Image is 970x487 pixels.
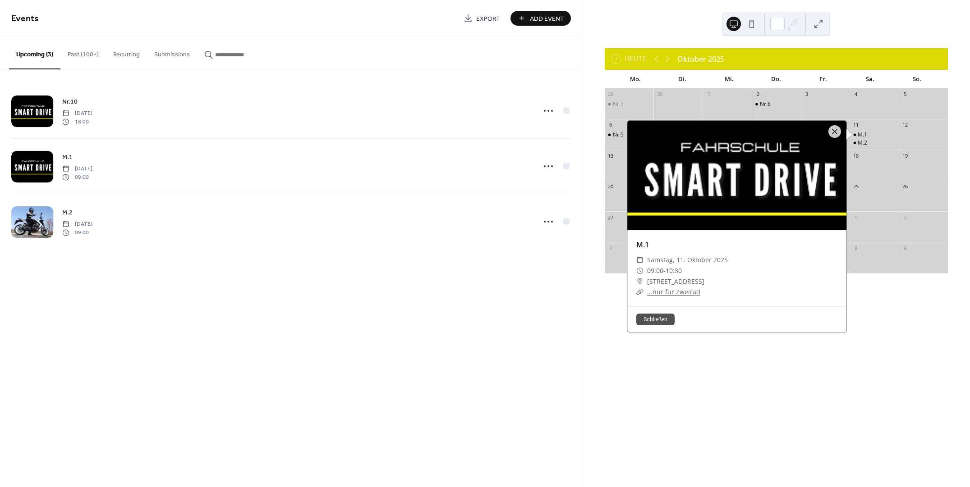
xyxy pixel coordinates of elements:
div: Nr.7 [605,100,654,108]
span: Add Event [530,14,564,23]
div: M.2 [858,139,867,147]
div: Nr.7 [613,100,624,108]
span: 09:00 [62,228,92,237]
div: 18 [852,152,859,159]
div: 8 [852,245,859,251]
span: M.1 [62,153,73,162]
span: - [663,265,666,276]
div: 19 [901,152,908,159]
a: ...nur für Zweirad [647,287,700,296]
div: 3 [804,91,810,98]
span: 09:00 [647,265,663,276]
div: Oktober 2025 [677,54,724,64]
div: ​ [636,287,644,297]
div: 3 [607,245,614,251]
div: ​ [636,265,644,276]
div: 6 [607,122,614,128]
div: 9 [901,245,908,251]
span: 10:30 [666,265,682,276]
span: Nr.10 [62,97,78,107]
div: 30 [656,91,663,98]
span: 18:00 [62,118,92,126]
span: M.2 [62,208,73,218]
div: 12 [901,122,908,128]
div: Mo. [612,70,659,88]
span: [DATE] [62,165,92,173]
div: Do. [753,70,800,88]
a: M.1 [62,152,73,162]
span: 09:00 [62,173,92,181]
div: Sa. [847,70,894,88]
a: [STREET_ADDRESS] [647,276,704,287]
button: Submissions [147,36,197,68]
span: [DATE] [62,220,92,228]
div: M.1 [850,131,899,139]
div: Fr. [800,70,846,88]
div: 27 [607,214,614,221]
div: Di. [659,70,706,88]
div: 5 [901,91,908,98]
div: 1 [705,91,712,98]
div: Nr.9 [613,131,624,139]
button: Upcoming (3) [9,36,60,69]
button: Past (100+) [60,36,106,68]
div: 13 [607,152,614,159]
div: 25 [852,183,859,190]
a: Nr.10 [62,96,78,107]
div: 20 [607,183,614,190]
div: Mi. [706,70,753,88]
button: Add Event [510,11,571,26]
button: Schließen [636,314,675,325]
button: Recurring [106,36,147,68]
div: M.1 [858,131,867,139]
a: Export [457,11,507,26]
span: Samstag, 11. Oktober 2025 [647,255,728,265]
div: 2 [901,214,908,221]
div: 26 [901,183,908,190]
div: 11 [852,122,859,128]
div: Nr.8 [760,100,771,108]
div: Nr.9 [605,131,654,139]
div: Nr.8 [752,100,801,108]
div: ​ [636,276,644,287]
div: So. [894,70,941,88]
div: 1 [852,214,859,221]
div: 4 [852,91,859,98]
a: M.2 [62,207,73,218]
a: M.1 [636,240,649,250]
div: 29 [607,91,614,98]
span: Export [476,14,500,23]
span: [DATE] [62,109,92,118]
div: 2 [754,91,761,98]
div: M.2 [850,139,899,147]
div: ​ [636,255,644,265]
span: Events [11,10,39,27]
